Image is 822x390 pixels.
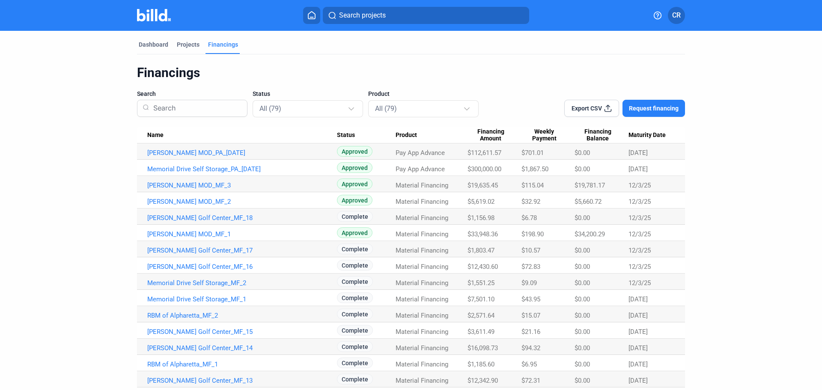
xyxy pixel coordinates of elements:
span: $0.00 [575,214,590,222]
span: Product [396,131,417,139]
span: Export CSV [572,104,602,113]
div: Dashboard [139,40,168,49]
span: 12/3/25 [628,279,651,287]
span: $5,619.02 [468,198,494,205]
div: Status [337,131,396,139]
mat-select-trigger: All (79) [375,104,397,113]
span: Request financing [629,104,679,113]
span: $12,430.60 [468,263,498,271]
span: Name [147,131,164,139]
span: Material Financing [396,214,448,222]
span: Financing Balance [575,128,621,143]
input: Search [150,97,242,119]
span: $32.92 [521,198,540,205]
span: $0.00 [575,279,590,287]
span: $0.00 [575,165,590,173]
span: Pay App Advance [396,165,445,173]
div: Financing Amount [468,128,521,143]
span: [DATE] [628,295,648,303]
span: $1,867.50 [521,165,548,173]
span: $94.32 [521,344,540,352]
span: Material Financing [396,247,448,254]
span: $21.16 [521,328,540,336]
a: [PERSON_NAME] MOD_MF_2 [147,198,337,205]
span: $0.00 [575,312,590,319]
div: Weekly Payment [521,128,575,143]
div: Product [396,131,468,139]
span: $0.00 [575,295,590,303]
span: $1,156.98 [468,214,494,222]
button: Request financing [622,100,685,117]
span: $16,098.73 [468,344,498,352]
span: Approved [337,227,372,238]
span: 12/3/25 [628,214,651,222]
a: RBM of Alpharetta_MF_2 [147,312,337,319]
span: Material Financing [396,182,448,189]
span: $10.57 [521,247,540,254]
span: 12/3/25 [628,247,651,254]
span: Complete [337,244,373,254]
span: Complete [337,357,373,368]
span: $0.00 [575,247,590,254]
span: $198.90 [521,230,544,238]
span: $19,635.45 [468,182,498,189]
span: Complete [337,260,373,271]
button: Export CSV [564,100,619,117]
a: [PERSON_NAME] MOD_PA_[DATE] [147,149,337,157]
span: Material Financing [396,360,448,368]
span: Financing Amount [468,128,514,143]
a: [PERSON_NAME] Golf Center_MF_17 [147,247,337,254]
span: $0.00 [575,328,590,336]
span: $72.83 [521,263,540,271]
span: Material Financing [396,312,448,319]
span: 12/3/25 [628,230,651,238]
span: $0.00 [575,377,590,384]
a: RBM of Alpharetta_MF_1 [147,360,337,368]
span: Material Financing [396,328,448,336]
span: Material Financing [396,263,448,271]
span: $1,551.25 [468,279,494,287]
span: Approved [337,162,372,173]
span: Complete [337,276,373,287]
span: $7,501.10 [468,295,494,303]
span: Material Financing [396,377,448,384]
span: Material Financing [396,279,448,287]
div: Maturity Date [628,131,675,139]
span: $43.95 [521,295,540,303]
mat-select-trigger: All (79) [259,104,281,113]
span: 12/3/25 [628,263,651,271]
button: Search projects [323,7,529,24]
a: [PERSON_NAME] Golf Center_MF_13 [147,377,337,384]
span: CR [672,10,681,21]
span: Search [137,89,156,98]
span: Status [253,89,270,98]
span: $15.07 [521,312,540,319]
span: Weekly Payment [521,128,567,143]
span: 12/3/25 [628,198,651,205]
span: $2,571.64 [468,312,494,319]
div: Financings [137,65,685,81]
button: CR [668,7,685,24]
span: $12,342.90 [468,377,498,384]
a: [PERSON_NAME] MOD_MF_3 [147,182,337,189]
span: Pay App Advance [396,149,445,157]
span: $3,611.49 [468,328,494,336]
img: Billd Company Logo [137,9,171,21]
span: $115.04 [521,182,544,189]
span: $9.09 [521,279,537,287]
span: $33,948.36 [468,230,498,238]
span: [DATE] [628,344,648,352]
span: $112,611.57 [468,149,501,157]
span: [DATE] [628,149,648,157]
span: $72.31 [521,377,540,384]
span: $300,000.00 [468,165,501,173]
span: Complete [337,292,373,303]
div: Name [147,131,337,139]
span: Material Financing [396,198,448,205]
span: Material Financing [396,230,448,238]
span: Complete [337,309,373,319]
span: Search projects [339,10,386,21]
a: [PERSON_NAME] MOD_MF_1 [147,230,337,238]
span: Complete [337,211,373,222]
span: Maturity Date [628,131,666,139]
